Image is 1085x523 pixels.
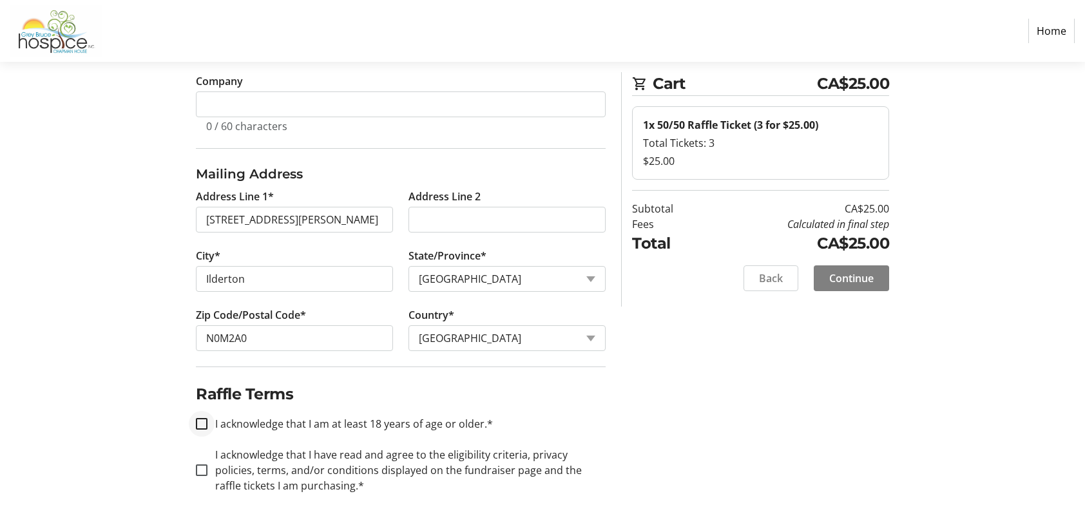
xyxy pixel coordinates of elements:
label: Address Line 1* [196,189,274,204]
label: State/Province* [408,248,486,263]
td: Subtotal [632,201,706,216]
div: Total Tickets: 3 [643,135,878,151]
label: Country* [408,307,454,323]
input: Address [196,207,393,233]
img: Grey Bruce Hospice's Logo [10,5,102,57]
span: Back [759,271,783,286]
td: Calculated in final step [706,216,889,232]
input: City [196,266,393,292]
div: $25.00 [643,153,878,169]
label: City* [196,248,220,263]
td: Fees [632,216,706,232]
h2: Raffle Terms [196,383,606,406]
label: Zip Code/Postal Code* [196,307,306,323]
input: Zip or Postal Code [196,325,393,351]
label: I acknowledge that I am at least 18 years of age or older.* [207,416,493,432]
span: Continue [829,271,874,286]
tr-character-limit: 0 / 60 characters [206,119,287,133]
h3: Mailing Address [196,164,606,184]
label: I acknowledge that I have read and agree to the eligibility criteria, privacy policies, terms, an... [207,447,606,493]
label: Company [196,73,243,89]
label: Address Line 2 [408,189,481,204]
strong: 1x 50/50 Raffle Ticket (3 for $25.00) [643,118,818,132]
span: CA$25.00 [817,72,889,95]
button: Continue [814,265,889,291]
span: Cart [653,72,817,95]
td: CA$25.00 [706,232,889,255]
td: Total [632,232,706,255]
a: Home [1028,19,1075,43]
button: Back [744,265,798,291]
td: CA$25.00 [706,201,889,216]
